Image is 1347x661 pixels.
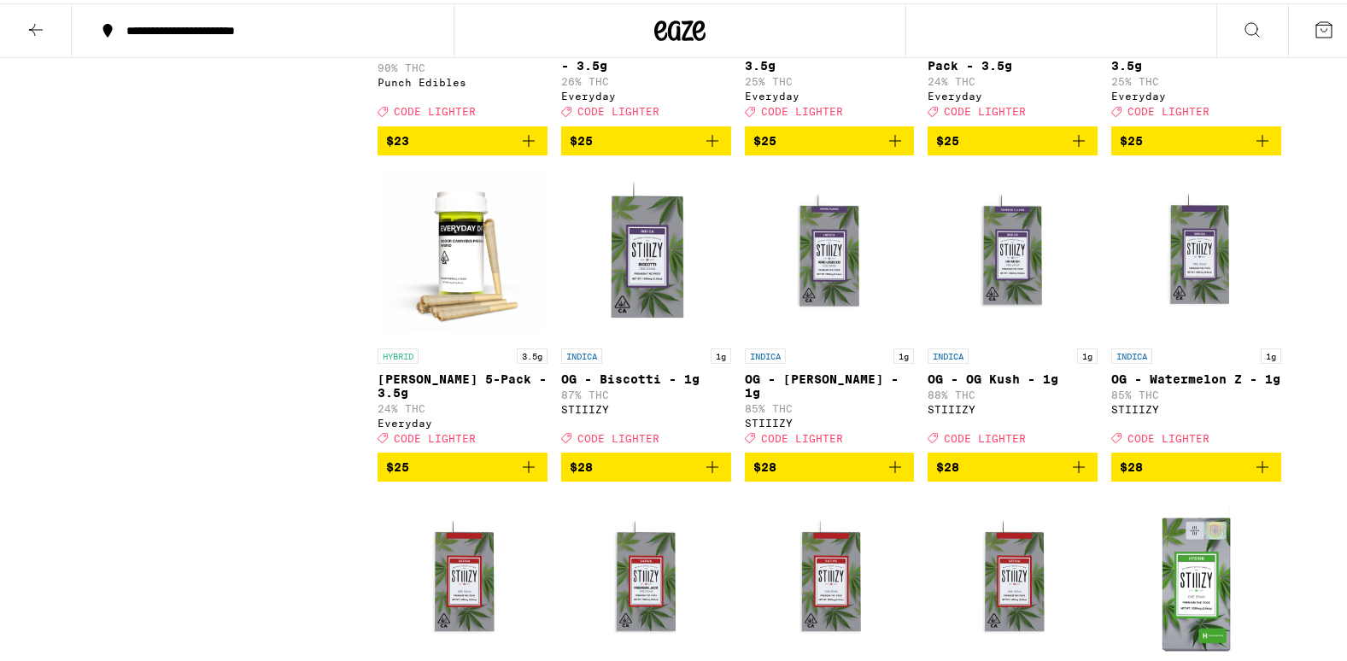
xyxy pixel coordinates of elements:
[761,430,843,441] span: CODE LIGHTER
[1261,345,1281,360] p: 1g
[928,449,1098,478] button: Add to bag
[1077,345,1098,360] p: 1g
[394,430,476,441] span: CODE LIGHTER
[928,166,1098,336] img: STIIIZY - OG - OG Kush - 1g
[1111,166,1281,336] img: STIIIZY - OG - Watermelon Z - 1g
[1111,386,1281,397] p: 85% THC
[561,449,731,478] button: Add to bag
[928,166,1098,449] a: Open page for OG - OG Kush - 1g from STIIIZY
[378,73,548,85] div: Punch Edibles
[745,414,915,425] div: STIIIZY
[944,103,1026,114] span: CODE LIGHTER
[745,87,915,98] div: Everyday
[577,430,659,441] span: CODE LIGHTER
[928,386,1098,397] p: 88% THC
[1127,103,1209,114] span: CODE LIGHTER
[378,345,419,360] p: HYBRID
[378,59,548,70] p: 90% THC
[893,345,914,360] p: 1g
[561,369,731,383] p: OG - Biscotti - 1g
[561,42,731,69] p: Blackberry Kush 5-Pack - 3.5g
[928,73,1098,84] p: 24% THC
[561,401,731,412] div: STIIIZY
[928,369,1098,383] p: OG - OG Kush - 1g
[1111,369,1281,383] p: OG - Watermelon Z - 1g
[936,457,959,471] span: $28
[378,400,548,411] p: 24% THC
[1111,449,1281,478] button: Add to bag
[561,73,731,84] p: 26% THC
[561,87,731,98] div: Everyday
[1111,87,1281,98] div: Everyday
[745,166,915,336] img: STIIIZY - OG - King Louis XIII - 1g
[928,123,1098,152] button: Add to bag
[745,123,915,152] button: Add to bag
[386,131,409,144] span: $23
[561,166,731,449] a: Open page for OG - Biscotti - 1g from STIIIZY
[570,131,593,144] span: $25
[711,345,731,360] p: 1g
[1111,166,1281,449] a: Open page for OG - Watermelon Z - 1g from STIIIZY
[394,103,476,114] span: CODE LIGHTER
[753,131,776,144] span: $25
[561,166,731,336] img: STIIIZY - OG - Biscotti - 1g
[745,166,915,449] a: Open page for OG - King Louis XIII - 1g from STIIIZY
[761,103,843,114] span: CODE LIGHTER
[928,345,969,360] p: INDICA
[38,12,73,27] span: Help
[386,457,409,471] span: $25
[577,103,659,114] span: CODE LIGHTER
[561,345,602,360] p: INDICA
[745,400,915,411] p: 85% THC
[517,345,548,360] p: 3.5g
[378,449,548,478] button: Add to bag
[745,449,915,478] button: Add to bag
[1127,430,1209,441] span: CODE LIGHTER
[378,166,548,449] a: Open page for Papaya Kush 5-Pack - 3.5g from Everyday
[928,42,1098,69] p: Super Lemon Haze 5-Pack - 3.5g
[753,457,776,471] span: $28
[1120,457,1143,471] span: $28
[745,42,915,69] p: Acapulco Gold 5-Pack - 3.5g
[561,386,731,397] p: 87% THC
[1111,42,1281,69] p: Chemberry 5-Pack - 3.5g
[378,369,548,396] p: [PERSON_NAME] 5-Pack - 3.5g
[745,345,786,360] p: INDICA
[944,430,1026,441] span: CODE LIGHTER
[1111,345,1152,360] p: INDICA
[745,369,915,396] p: OG - [PERSON_NAME] - 1g
[561,123,731,152] button: Add to bag
[928,401,1098,412] div: STIIIZY
[378,123,548,152] button: Add to bag
[378,166,548,336] img: Everyday - Papaya Kush 5-Pack - 3.5g
[936,131,959,144] span: $25
[570,457,593,471] span: $28
[1111,401,1281,412] div: STIIIZY
[745,73,915,84] p: 25% THC
[1111,123,1281,152] button: Add to bag
[928,87,1098,98] div: Everyday
[1111,73,1281,84] p: 25% THC
[378,414,548,425] div: Everyday
[1120,131,1143,144] span: $25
